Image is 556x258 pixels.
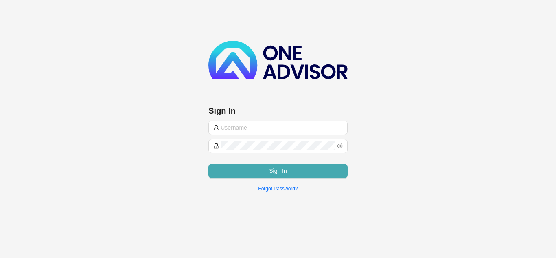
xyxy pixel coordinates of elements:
[258,186,298,192] a: Forgot Password?
[208,164,348,178] button: Sign In
[213,125,219,130] span: user
[337,143,343,149] span: eye-invisible
[221,123,343,132] input: Username
[208,41,348,79] img: b89e593ecd872904241dc73b71df2e41-logo-dark.svg
[213,143,219,149] span: lock
[269,166,287,175] span: Sign In
[208,105,348,117] h3: Sign In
